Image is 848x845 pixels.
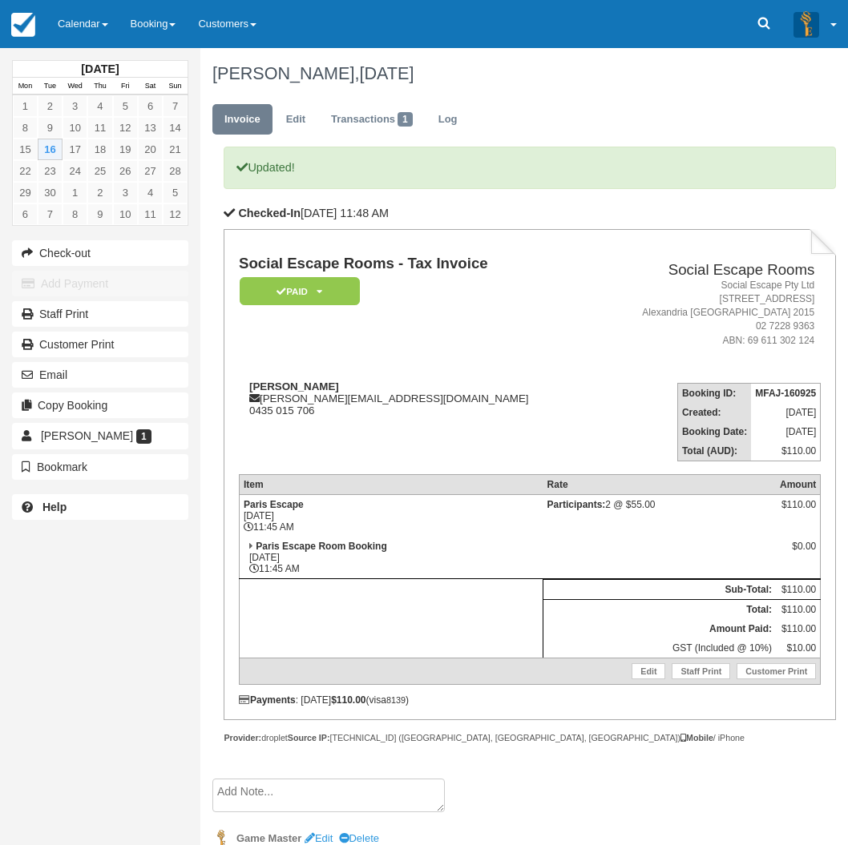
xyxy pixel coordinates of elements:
a: 30 [38,182,63,203]
a: Edit [274,104,317,135]
th: Total: [543,599,776,619]
a: 1 [13,95,38,117]
strong: MFAJ-160925 [755,388,816,399]
img: checkfront-main-nav-mini-logo.png [11,13,35,37]
button: Check-out [12,240,188,266]
span: 1 [136,429,151,444]
a: 9 [87,203,112,225]
strong: [PERSON_NAME] [249,380,339,392]
a: 15 [13,139,38,160]
a: 21 [163,139,188,160]
th: Amount [776,474,821,494]
button: Add Payment [12,271,188,296]
a: 18 [87,139,112,160]
th: Sun [163,78,188,95]
a: Transactions1 [319,104,425,135]
td: [DATE] [751,422,821,441]
a: [PERSON_NAME] 1 [12,423,188,449]
span: [PERSON_NAME] [41,429,133,442]
span: [DATE] [359,63,414,83]
th: Thu [87,78,112,95]
a: 29 [13,182,38,203]
a: 4 [87,95,112,117]
a: Edit [305,832,333,844]
a: Delete [339,832,379,844]
a: 10 [113,203,138,225]
td: $110.00 [776,619,821,638]
strong: [DATE] [81,62,119,75]
a: Log [426,104,470,135]
a: Paid [239,276,354,306]
a: Invoice [212,104,273,135]
th: Wed [63,78,87,95]
th: Tue [38,78,63,95]
th: Fri [113,78,138,95]
a: 22 [13,160,38,182]
p: [DATE] 11:48 AM [224,205,836,222]
b: Checked-In [238,207,301,219]
strong: Payments [239,694,296,706]
h2: Social Escape Rooms [600,262,814,279]
a: 19 [113,139,138,160]
small: 8139 [386,695,406,705]
strong: Mobile [680,733,713,742]
td: $110.00 [751,441,821,461]
a: 27 [138,160,163,182]
a: 9 [38,117,63,139]
a: 1 [63,182,87,203]
a: Customer Print [12,332,188,357]
a: Staff Print [672,663,730,679]
a: 12 [113,117,138,139]
td: 2 @ $55.00 [543,494,776,537]
strong: Paris Escape Room Booking [256,541,386,552]
a: 5 [113,95,138,117]
strong: Paris Escape [244,499,304,510]
b: Help [42,501,67,513]
div: [PERSON_NAME][EMAIL_ADDRESS][DOMAIN_NAME] 0435 015 706 [239,380,594,416]
strong: Game Master [236,832,301,844]
td: $110.00 [776,579,821,599]
div: : [DATE] (visa ) [239,694,821,706]
a: 3 [63,95,87,117]
th: Sat [138,78,163,95]
em: Paid [240,277,360,305]
h1: [PERSON_NAME], [212,64,825,83]
th: Rate [543,474,776,494]
td: [DATE] 11:45 AM [239,537,543,579]
a: 6 [138,95,163,117]
a: 2 [38,95,63,117]
strong: Provider: [224,733,261,742]
a: 8 [13,117,38,139]
a: 3 [113,182,138,203]
button: Bookmark [12,454,188,480]
address: Social Escape Pty Ltd [STREET_ADDRESS] Alexandria [GEOGRAPHIC_DATA] 2015 02 7228 9363 ABN: 69 611... [600,279,814,348]
a: 10 [63,117,87,139]
div: $0.00 [780,541,816,565]
td: $110.00 [776,599,821,619]
p: Updated! [224,147,836,189]
a: 5 [163,182,188,203]
th: Item [239,474,543,494]
a: 26 [113,160,138,182]
button: Email [12,362,188,388]
a: 20 [138,139,163,160]
th: Booking Date: [677,422,751,441]
a: 28 [163,160,188,182]
a: 7 [163,95,188,117]
a: 25 [87,160,112,182]
h1: Social Escape Rooms - Tax Invoice [239,256,594,272]
div: droplet [TECHNICAL_ID] ([GEOGRAPHIC_DATA], [GEOGRAPHIC_DATA], [GEOGRAPHIC_DATA]) / iPhone [224,732,836,744]
a: 23 [38,160,63,182]
td: GST (Included @ 10%) [543,638,776,658]
td: [DATE] [751,403,821,422]
span: 1 [398,112,413,127]
div: $110.00 [780,499,816,523]
a: 17 [63,139,87,160]
a: 11 [87,117,112,139]
strong: Participants [547,499,606,510]
a: 24 [63,160,87,182]
strong: $110.00 [331,694,365,706]
a: 11 [138,203,163,225]
a: 13 [138,117,163,139]
img: A3 [793,11,819,37]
